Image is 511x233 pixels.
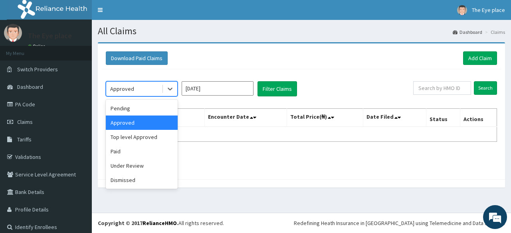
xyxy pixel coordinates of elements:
div: Approved [110,85,134,93]
th: Total Price(₦) [287,109,363,127]
th: Encounter Date [204,109,287,127]
th: Status [426,109,460,127]
h1: All Claims [98,26,505,36]
img: d_794563401_company_1708531726252_794563401 [15,40,32,60]
input: Search by HMO ID [413,81,471,95]
div: Top level Approved [106,130,178,144]
span: Claims [17,118,33,125]
p: The Eye place [28,32,72,39]
input: Select Month and Year [182,81,254,96]
button: Filter Claims [257,81,297,96]
button: Download Paid Claims [106,51,168,65]
span: The Eye place [472,6,505,14]
span: Tariffs [17,136,32,143]
div: Dismissed [106,173,178,187]
span: Switch Providers [17,66,58,73]
input: Search [474,81,497,95]
th: Date Filed [363,109,426,127]
div: Paid [106,144,178,159]
textarea: Type your message and hit 'Enter' [4,151,152,179]
li: Claims [483,29,505,35]
a: RelianceHMO [143,219,177,227]
img: User Image [4,24,22,42]
span: Dashboard [17,83,43,90]
span: We're online! [46,67,110,148]
div: Pending [106,101,178,116]
div: Minimize live chat window [131,4,150,23]
img: User Image [457,5,467,15]
th: Actions [460,109,497,127]
strong: Copyright © 2017 . [98,219,178,227]
footer: All rights reserved. [92,213,511,233]
div: Under Review [106,159,178,173]
a: Dashboard [453,29,482,35]
a: Add Claim [463,51,497,65]
div: Approved [106,116,178,130]
div: Redefining Heath Insurance in [GEOGRAPHIC_DATA] using Telemedicine and Data Science! [294,219,505,227]
div: Chat with us now [42,45,134,55]
a: Online [28,43,47,49]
